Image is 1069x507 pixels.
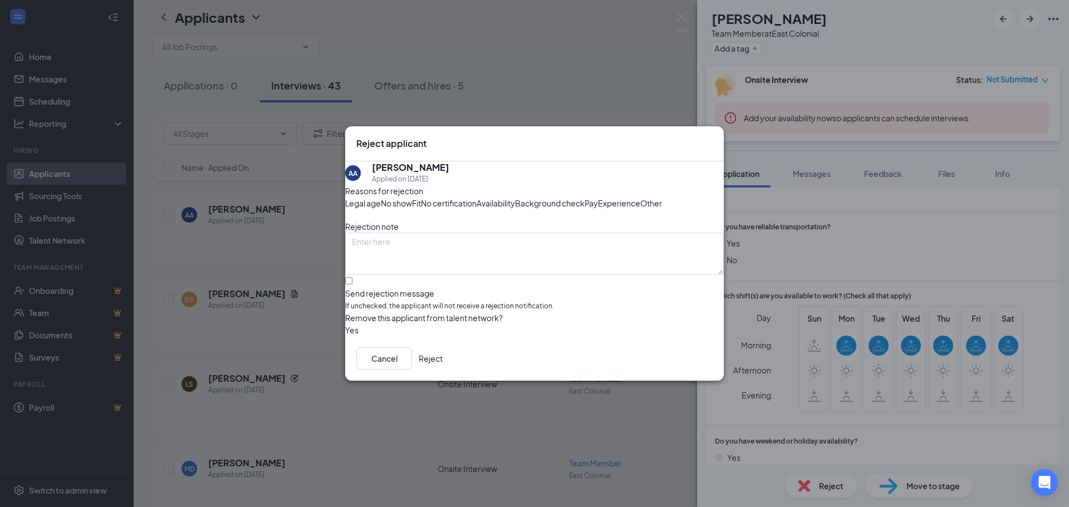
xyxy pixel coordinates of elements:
[345,277,352,284] input: Send rejection messageIf unchecked, the applicant will not receive a rejection notification.
[356,347,412,370] button: Cancel
[345,197,381,209] span: Legal age
[356,137,426,150] h3: Reject applicant
[345,221,399,232] span: Rejection note
[419,347,443,370] button: Reject
[412,197,421,209] span: Fit
[345,324,359,336] span: Yes
[477,197,515,209] span: Availability
[345,186,423,196] span: Reasons for rejection
[345,313,503,323] span: Remove this applicant from talent network?
[515,197,585,209] span: Background check
[349,169,357,178] div: AA
[640,197,662,209] span: Other
[372,161,449,174] h5: [PERSON_NAME]
[421,197,477,209] span: No certification
[345,301,724,312] span: If unchecked, the applicant will not receive a rejection notification.
[598,197,640,209] span: Experience
[372,174,449,185] div: Applied on [DATE]
[381,197,412,209] span: No show
[345,288,724,299] div: Send rejection message
[585,197,598,209] span: Pay
[1031,469,1058,496] div: Open Intercom Messenger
